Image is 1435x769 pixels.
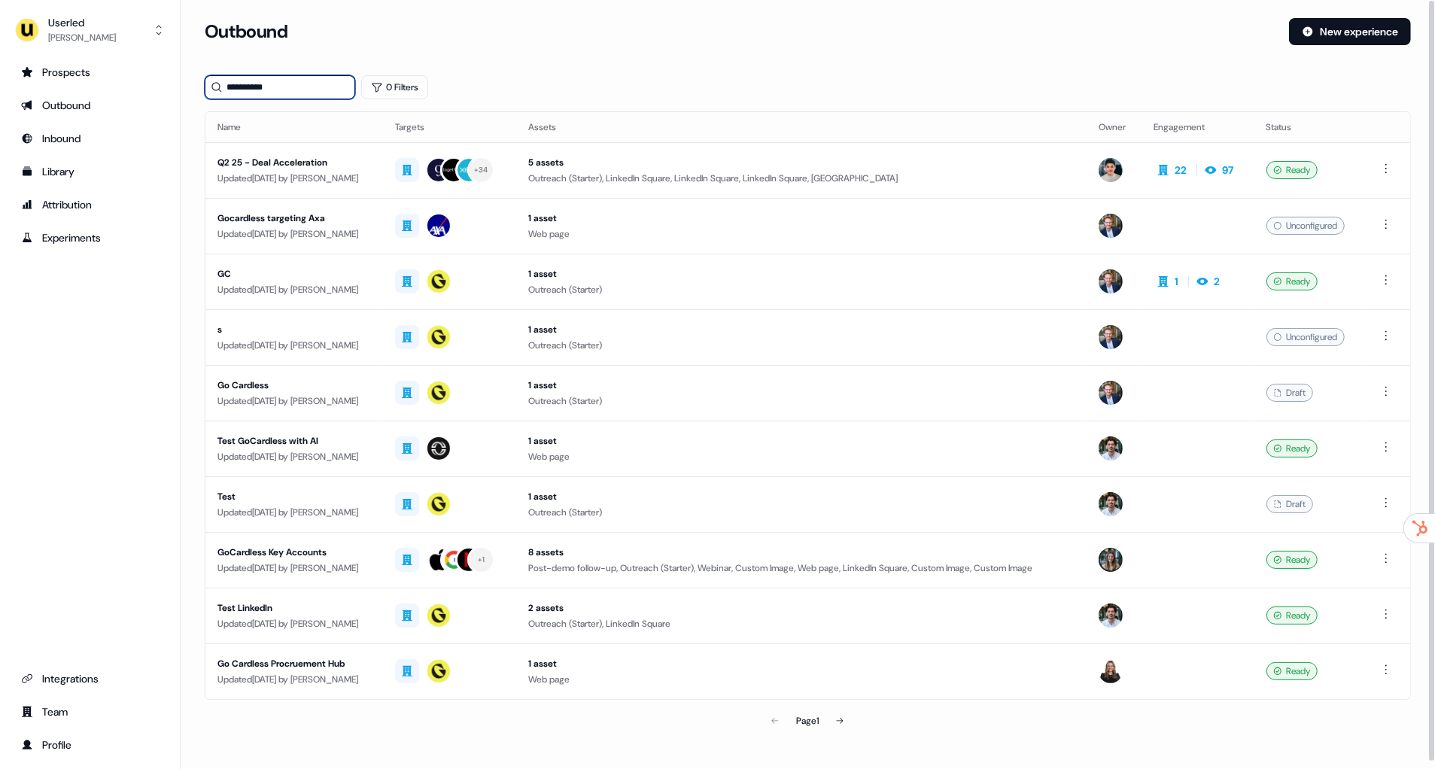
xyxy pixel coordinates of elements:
div: Ready [1266,272,1318,290]
div: Test LinkedIn [217,600,371,616]
div: Integrations [21,671,159,686]
a: Go to templates [12,160,168,184]
div: 8 assets [528,545,1075,560]
div: Go Cardless Procruement Hub [217,656,371,671]
div: Outreach (Starter) [528,394,1075,409]
div: Updated [DATE] by [PERSON_NAME] [217,561,371,576]
div: Profile [21,737,159,752]
a: Go to Inbound [12,126,168,150]
a: Go to integrations [12,667,168,691]
div: Q2 25 - Deal Acceleration [217,155,371,170]
button: 0 Filters [361,75,428,99]
div: Updated [DATE] by [PERSON_NAME] [217,226,371,242]
img: Tristan [1099,492,1123,516]
div: Ready [1266,606,1318,625]
th: Status [1254,112,1365,142]
div: Page 1 [796,713,819,728]
button: New experience [1289,18,1411,45]
th: Targets [383,112,516,142]
img: Tristan [1099,436,1123,460]
div: Draft [1266,495,1313,513]
div: Outreach (Starter) [528,505,1075,520]
div: [PERSON_NAME] [48,30,116,45]
div: Draft [1266,384,1313,402]
div: 1 asset [528,489,1075,504]
img: Geneviève [1099,659,1123,683]
div: Ready [1266,551,1318,569]
div: + 1 [478,553,485,567]
div: Ready [1266,439,1318,457]
div: Updated [DATE] by [PERSON_NAME] [217,282,371,297]
div: 1 asset [528,266,1075,281]
div: s [217,322,371,337]
div: Web page [528,449,1075,464]
th: Name [205,112,383,142]
div: GoCardless Key Accounts [217,545,371,560]
a: Go to team [12,700,168,724]
div: 1 asset [528,322,1075,337]
div: 97 [1223,163,1234,178]
img: Yann [1099,214,1123,238]
div: 1 asset [528,211,1075,226]
th: Owner [1087,112,1142,142]
div: 22 [1175,163,1187,178]
div: 1 asset [528,656,1075,671]
a: Go to prospects [12,60,168,84]
div: 1 asset [528,433,1075,448]
div: 5 assets [528,155,1075,170]
div: Updated [DATE] by [PERSON_NAME] [217,171,371,186]
div: Unconfigured [1266,217,1345,235]
th: Assets [516,112,1087,142]
img: Yann [1099,269,1123,293]
div: 1 [1175,274,1179,289]
div: Gocardless targeting Axa [217,211,371,226]
div: Inbound [21,131,159,146]
div: Ready [1266,662,1318,680]
div: + 34 [474,163,488,177]
th: Engagement [1142,112,1254,142]
a: Go to profile [12,733,168,757]
div: GC [217,266,371,281]
img: Charlotte [1099,548,1123,572]
div: Updated [DATE] by [PERSON_NAME] [217,394,371,409]
div: Outreach (Starter) [528,338,1075,353]
img: Vincent [1099,158,1123,182]
div: Updated [DATE] by [PERSON_NAME] [217,616,371,631]
div: Userled [48,15,116,30]
a: Go to attribution [12,193,168,217]
div: Updated [DATE] by [PERSON_NAME] [217,338,371,353]
div: 1 asset [528,378,1075,393]
div: Prospects [21,65,159,80]
div: Post-demo follow-up, Outreach (Starter), Webinar, Custom Image, Web page, LinkedIn Square, Custom... [528,561,1075,576]
div: Outreach (Starter) [528,282,1075,297]
div: Test [217,489,371,504]
div: Experiments [21,230,159,245]
div: Outreach (Starter), LinkedIn Square [528,616,1075,631]
div: Updated [DATE] by [PERSON_NAME] [217,505,371,520]
div: Ready [1266,161,1318,179]
button: Userled[PERSON_NAME] [12,12,168,48]
div: Outbound [21,98,159,113]
div: Go Cardless [217,378,371,393]
div: Web page [528,672,1075,687]
img: Tristan [1099,603,1123,628]
div: Library [21,164,159,179]
div: Web page [528,226,1075,242]
div: 2 [1215,274,1221,289]
div: Test GoCardless with AI [217,433,371,448]
div: Updated [DATE] by [PERSON_NAME] [217,672,371,687]
div: Outreach (Starter), LinkedIn Square, LinkedIn Square, LinkedIn Square, [GEOGRAPHIC_DATA] [528,171,1075,186]
h3: Outbound [205,20,287,43]
div: Attribution [21,197,159,212]
a: Go to experiments [12,226,168,250]
div: Updated [DATE] by [PERSON_NAME] [217,449,371,464]
div: 2 assets [528,600,1075,616]
img: Yann [1099,381,1123,405]
div: Unconfigured [1266,328,1345,346]
a: Go to outbound experience [12,93,168,117]
div: Team [21,704,159,719]
img: Yann [1099,325,1123,349]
